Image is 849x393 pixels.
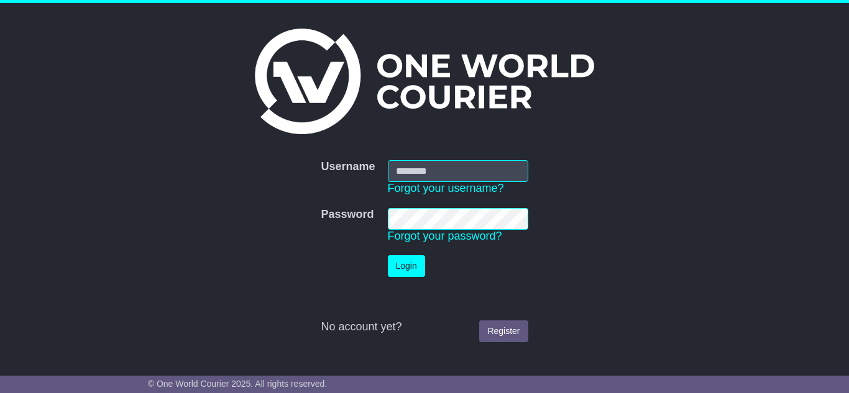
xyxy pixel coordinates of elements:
[321,160,375,174] label: Username
[255,29,594,134] img: One World
[388,230,502,242] a: Forgot your password?
[321,320,528,334] div: No account yet?
[321,208,374,222] label: Password
[388,255,425,277] button: Login
[479,320,528,342] a: Register
[388,182,504,194] a: Forgot your username?
[148,379,328,389] span: © One World Courier 2025. All rights reserved.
